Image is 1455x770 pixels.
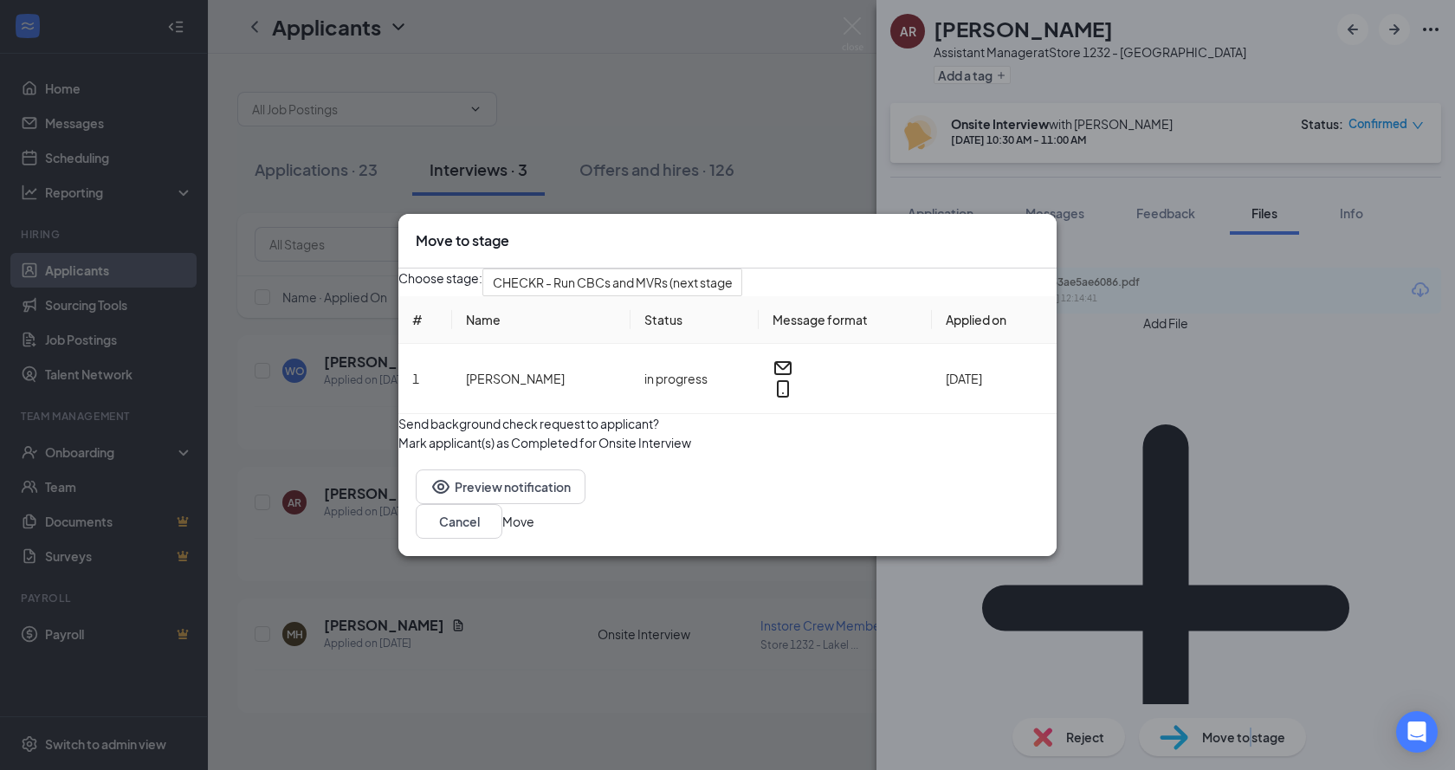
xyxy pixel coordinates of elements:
[416,504,502,539] button: Cancel
[493,269,736,295] span: CHECKR - Run CBCs and MVRs (next stage)
[502,512,534,531] button: Move
[398,414,1057,433] div: Send background check request to applicant?
[630,296,759,344] th: Status
[759,296,932,344] th: Message format
[630,344,759,414] td: in progress
[452,296,630,344] th: Name
[1396,711,1438,753] div: Open Intercom Messenger
[430,476,451,497] svg: Eye
[932,344,1057,414] td: [DATE]
[398,296,452,344] th: #
[398,433,1057,452] p: Mark applicant(s) as Completed for Onsite Interview
[932,296,1057,344] th: Applied on
[773,358,793,379] svg: Email
[773,379,793,399] svg: MobileSms
[416,469,585,504] button: EyePreview notification
[416,231,509,250] h3: Move to stage
[466,371,565,386] span: [PERSON_NAME]
[398,269,482,296] span: Choose stage:
[412,371,419,386] span: 1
